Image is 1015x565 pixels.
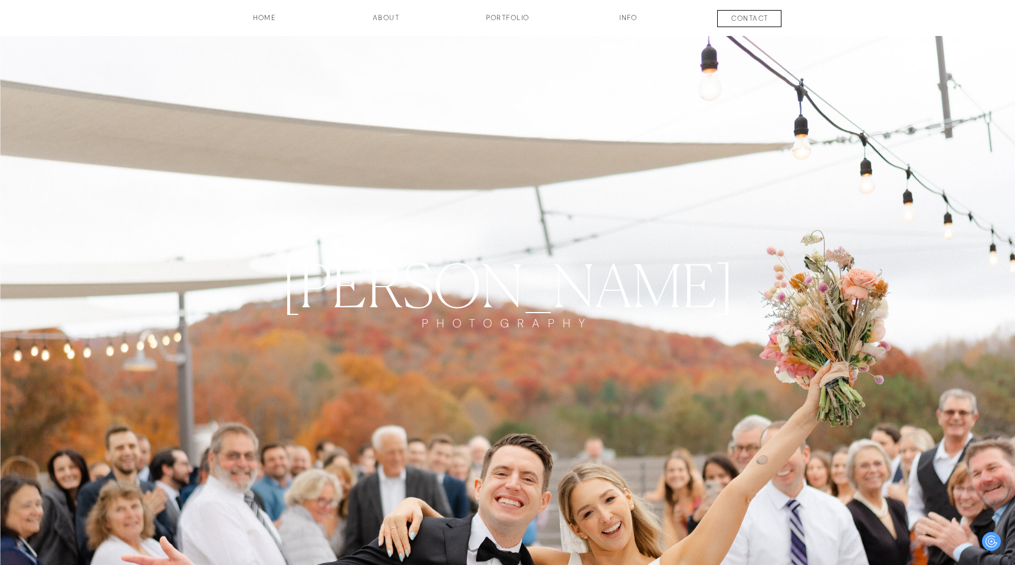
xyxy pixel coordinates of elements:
[357,12,416,32] a: about
[707,13,794,27] a: contact
[221,12,308,32] a: HOME
[464,12,551,32] a: Portfolio
[408,316,608,352] a: PHOTOGRAPHY
[236,251,780,316] a: [PERSON_NAME]
[599,12,658,32] a: INFO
